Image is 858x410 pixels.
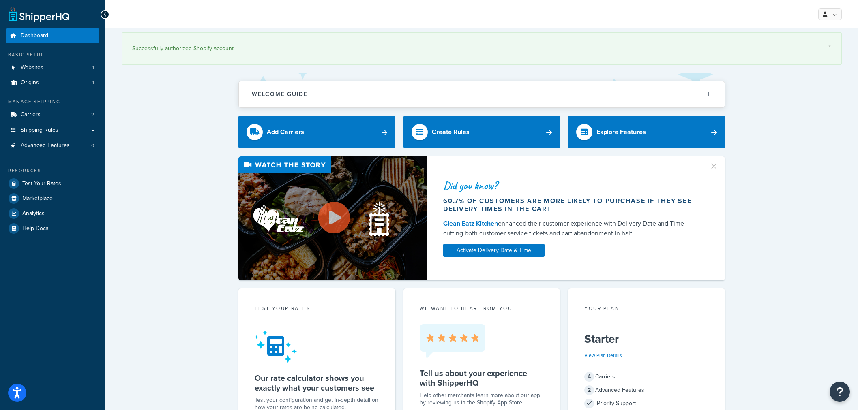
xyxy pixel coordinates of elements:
[6,98,99,105] div: Manage Shipping
[443,219,498,228] a: Clean Eatz Kitchen
[828,43,831,49] a: ×
[267,126,304,138] div: Add Carriers
[6,138,99,153] li: Advanced Features
[6,206,99,221] a: Analytics
[6,107,99,122] li: Carriers
[6,138,99,153] a: Advanced Features0
[584,384,709,396] div: Advanced Features
[92,64,94,71] span: 1
[420,368,544,388] h5: Tell us about your experience with ShipperHQ
[21,64,43,71] span: Websites
[21,142,70,149] span: Advanced Features
[420,305,544,312] p: we want to hear from you
[22,210,45,217] span: Analytics
[21,127,58,134] span: Shipping Rules
[22,180,61,187] span: Test Your Rates
[21,79,39,86] span: Origins
[6,28,99,43] a: Dashboard
[568,116,725,148] a: Explore Features
[6,75,99,90] li: Origins
[6,107,99,122] a: Carriers2
[443,244,545,257] a: Activate Delivery Date & Time
[432,126,470,138] div: Create Rules
[21,32,48,39] span: Dashboard
[584,385,594,395] span: 2
[584,371,709,382] div: Carriers
[584,352,622,359] a: View Plan Details
[6,75,99,90] a: Origins1
[443,180,699,191] div: Did you know?
[239,81,725,107] button: Welcome Guide
[132,43,831,54] div: Successfully authorized Shopify account
[255,305,379,314] div: Test your rates
[584,372,594,382] span: 4
[21,111,41,118] span: Carriers
[584,398,709,409] div: Priority Support
[91,111,94,118] span: 2
[6,167,99,174] div: Resources
[6,123,99,138] a: Shipping Rules
[22,225,49,232] span: Help Docs
[92,79,94,86] span: 1
[6,51,99,58] div: Basic Setup
[420,392,544,406] p: Help other merchants learn more about our app by reviewing us in the Shopify App Store.
[403,116,560,148] a: Create Rules
[6,60,99,75] a: Websites1
[238,156,427,281] img: Video thumbnail
[584,305,709,314] div: Your Plan
[91,142,94,149] span: 0
[255,373,379,393] h5: Our rate calculator shows you exactly what your customers see
[443,197,699,213] div: 60.7% of customers are more likely to purchase if they see delivery times in the cart
[22,195,53,202] span: Marketplace
[252,91,308,97] h2: Welcome Guide
[6,191,99,206] a: Marketplace
[443,219,699,238] div: enhanced their customer experience with Delivery Date and Time — cutting both customer service ti...
[6,176,99,191] a: Test Your Rates
[596,126,646,138] div: Explore Features
[584,333,709,346] h5: Starter
[830,382,850,402] button: Open Resource Center
[6,221,99,236] a: Help Docs
[6,60,99,75] li: Websites
[238,116,395,148] a: Add Carriers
